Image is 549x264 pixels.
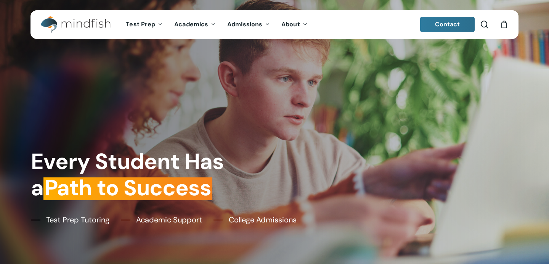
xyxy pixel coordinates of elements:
[120,21,169,28] a: Test Prep
[213,214,297,225] a: College Admissions
[169,21,222,28] a: Academics
[43,174,212,202] em: Path to Success
[227,20,262,28] span: Admissions
[174,20,208,28] span: Academics
[229,214,297,225] span: College Admissions
[420,17,475,32] a: Contact
[120,10,313,39] nav: Main Menu
[136,214,202,225] span: Academic Support
[46,214,109,225] span: Test Prep Tutoring
[31,148,270,201] h1: Every Student Has a
[31,214,109,225] a: Test Prep Tutoring
[435,20,460,28] span: Contact
[276,21,313,28] a: About
[281,20,300,28] span: About
[126,20,155,28] span: Test Prep
[121,214,202,225] a: Academic Support
[30,10,518,39] header: Main Menu
[222,21,276,28] a: Admissions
